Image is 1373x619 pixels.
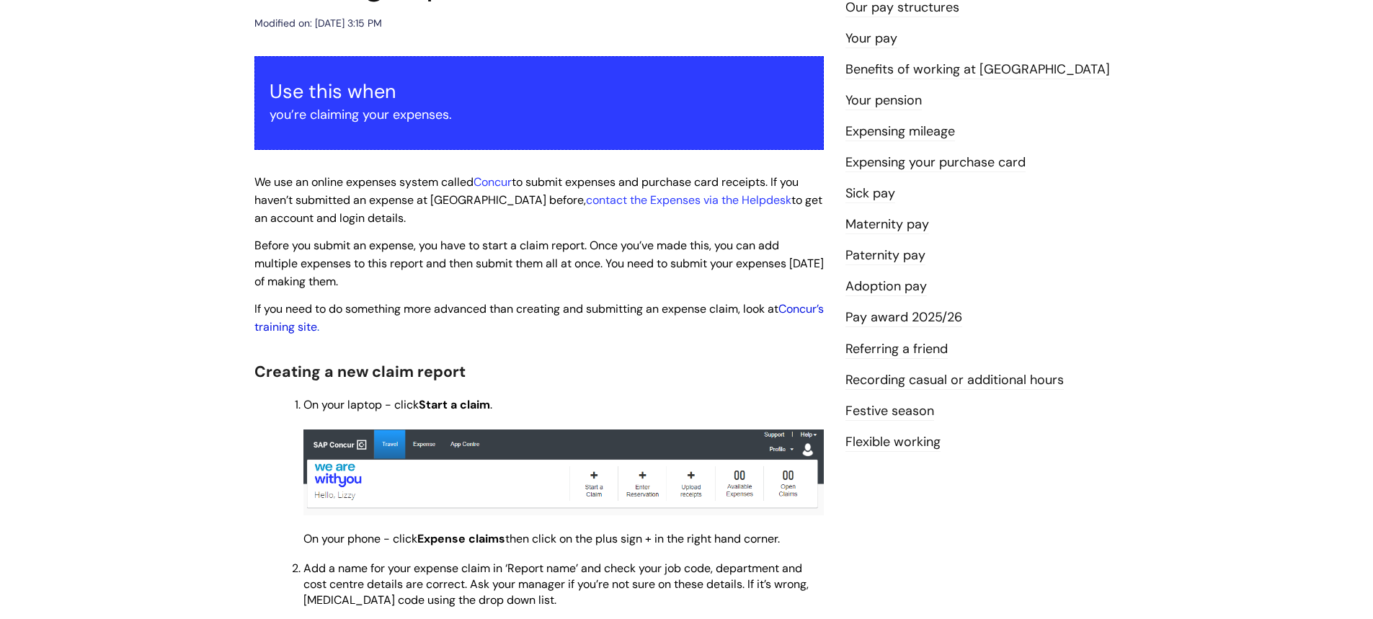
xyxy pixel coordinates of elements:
a: Paternity pay [845,246,925,265]
span: On your phone - click then click on the plus sign + in the right hand corner. [303,531,780,546]
a: Pay award 2025/26 [845,308,962,327]
span: On your laptop - click . [303,397,492,412]
span: Before you submit an expense, you have to start a claim report. Once you’ve made this, you can ad... [254,238,824,289]
a: Concur’s training site [254,301,824,334]
span: We use an online expenses system called to submit expenses and purchase card receipts. If you hav... [254,174,822,226]
a: Adoption pay [845,277,927,296]
a: Your pension [845,92,922,110]
span: . [254,301,824,334]
a: Expensing your purchase card [845,153,1026,172]
a: Recording casual or additional hours [845,371,1064,390]
span: If you need to do something more advanced than creating and submitting an expense claim, look at [254,301,778,316]
div: Modified on: [DATE] 3:15 PM [254,14,382,32]
a: Expensing mileage [845,123,955,141]
a: Concur [474,174,512,190]
a: Sick pay [845,184,895,203]
h3: Use this when [270,80,809,103]
strong: Expense claims [417,531,505,546]
img: WV9Er42C4TaSfT5V2twgdu1p0y536jLoDg.png [303,429,824,516]
a: contact the Expenses via the Helpdesk [586,192,791,208]
a: Flexible working [845,433,941,452]
span: Creating a new claim report [254,362,466,382]
span: Add a name for your expense claim in ‘Report name’ and check your job code, department and cost c... [303,561,809,607]
strong: Start a claim [419,397,490,412]
a: Referring a friend [845,340,948,359]
p: you’re claiming your expenses. [270,103,809,126]
a: Festive season [845,402,934,421]
a: Maternity pay [845,215,929,234]
a: Your pay [845,30,897,48]
a: Benefits of working at [GEOGRAPHIC_DATA] [845,61,1110,79]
